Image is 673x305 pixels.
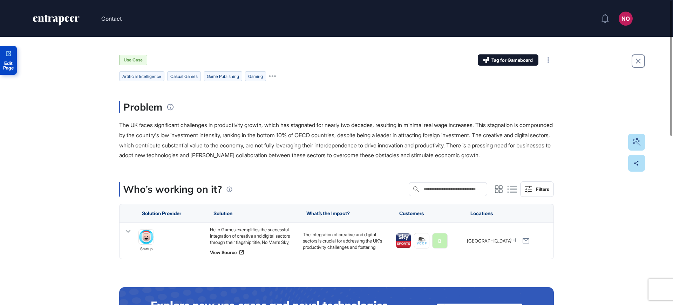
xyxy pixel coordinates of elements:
[119,121,553,159] span: The UK faces significant challenges in productivity growth, which has stagnated for nearly two de...
[123,182,222,197] p: Who’s working on it?
[204,71,242,81] li: Game Publishing
[619,12,633,26] button: NO
[119,55,147,65] div: Use Case
[140,246,152,252] span: startup
[142,211,181,216] span: Solution Provider
[119,71,164,81] li: artificial intelligence
[399,211,424,216] span: Customers
[210,226,296,245] div: Hello Games exemplifies the successful integration of creative and digital sectors through their ...
[138,229,154,245] a: image
[396,233,411,248] img: image
[432,233,448,248] a: B
[414,233,429,248] img: image
[491,58,533,62] span: Tag for Gameboard
[467,238,512,244] span: [GEOGRAPHIC_DATA]
[101,14,122,23] button: Contact
[438,238,441,244] div: B
[306,211,350,216] span: What’s the Impact?
[210,250,296,255] a: View Source
[245,71,266,81] li: Gaming
[470,211,493,216] span: Locations
[520,181,554,197] button: Filters
[32,15,80,28] a: entrapeer-logo
[139,230,154,244] img: image
[213,211,232,216] span: Solution
[536,186,549,192] div: Filters
[167,71,201,81] li: Casual Games
[119,101,162,113] h3: Problem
